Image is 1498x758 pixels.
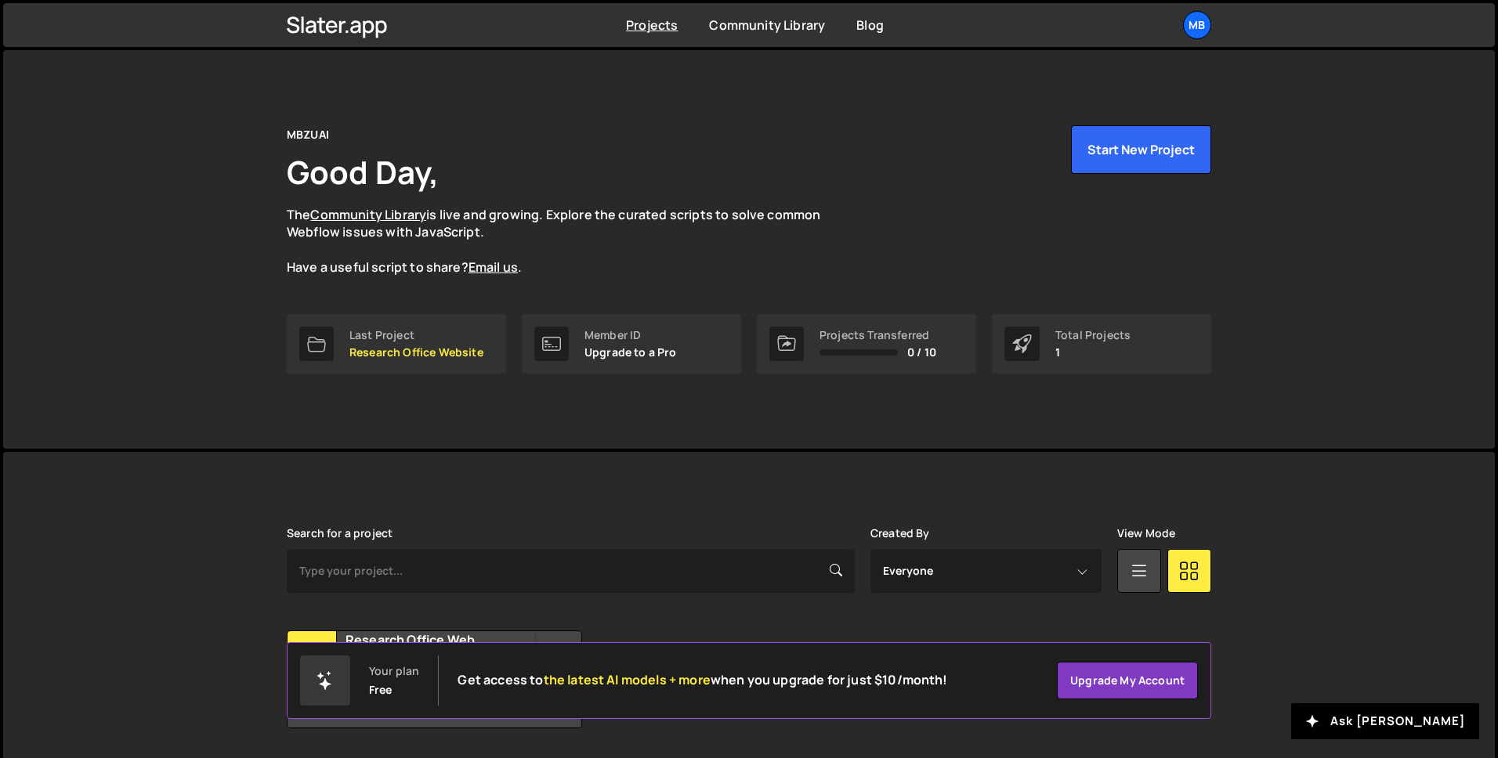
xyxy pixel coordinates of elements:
[369,684,393,696] div: Free
[709,16,825,34] a: Community Library
[349,346,483,359] p: Research Office Website
[310,206,426,223] a: Community Library
[1057,662,1198,699] a: Upgrade my account
[349,329,483,341] div: Last Project
[287,314,506,374] a: Last Project Research Office Website
[870,527,930,540] label: Created By
[287,630,582,728] a: Re Research Office Website Created by [PERSON_NAME][EMAIL_ADDRESS][DOMAIN_NAME] 10 pages, last up...
[1117,527,1175,540] label: View Mode
[287,150,439,193] h1: Good Day,
[820,329,936,341] div: Projects Transferred
[1071,125,1211,174] button: Start New Project
[856,16,884,34] a: Blog
[907,346,936,359] span: 0 / 10
[469,258,518,276] a: Email us
[1291,703,1479,739] button: Ask [PERSON_NAME]
[584,329,677,341] div: Member ID
[287,549,855,593] input: Type your project...
[288,631,337,680] div: Re
[346,631,534,648] h2: Research Office Website
[626,16,678,34] a: Projects
[1055,329,1131,341] div: Total Projects
[287,527,393,540] label: Search for a project
[1055,346,1131,359] p: 1
[287,206,851,276] p: The is live and growing. Explore the curated scripts to solve common Webflow issues with JavaScri...
[369,665,419,677] div: Your plan
[458,673,947,688] h2: Get access to when you upgrade for just $10/month!
[287,125,329,144] div: MBZUAI
[584,346,677,359] p: Upgrade to a Pro
[1183,11,1211,39] a: MB
[544,671,711,688] span: the latest AI models + more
